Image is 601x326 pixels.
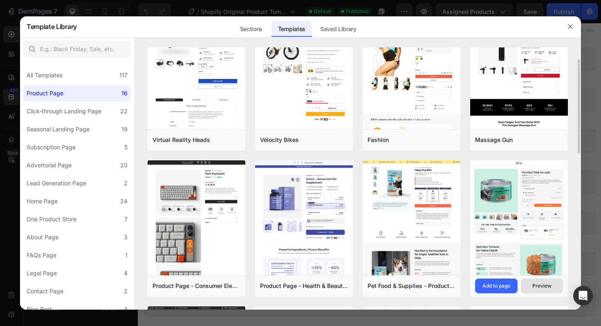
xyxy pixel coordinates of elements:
[260,281,348,291] div: Product Page - Health & Beauty - Hair Supplement
[27,142,76,152] div: Subscription Page
[27,178,86,188] div: Lead Generation Page
[119,70,128,80] div: 117
[27,16,77,37] h2: Template Library
[368,135,389,145] div: Fashion
[27,214,76,224] div: One Product Store
[27,250,56,260] div: FAQs Page
[27,268,57,278] div: Legal Page
[27,304,52,314] div: Blog Post
[482,282,510,290] div: Add to page
[214,164,289,173] span: Shopify section: feature-icons
[271,21,312,37] div: Templates
[124,178,128,188] div: 2
[214,34,289,43] span: Shopify section: main-product
[221,207,283,217] span: Shopify section: borders
[521,279,563,293] button: Preview
[27,232,58,242] div: About Page
[532,282,552,290] div: Preview
[210,250,294,260] span: Shopify section: scrolling-images
[120,160,128,170] div: 20
[152,135,210,145] div: Virtual Reality Heads
[121,124,128,134] div: 19
[221,294,283,304] span: Shopify section: rich-text
[125,250,128,260] div: 1
[27,70,63,80] div: All Templates
[211,120,292,130] span: Shopify section: image-with-text
[124,304,128,314] div: 4
[27,286,63,296] div: Contact Page
[23,41,131,57] input: E.g.: Black Friday, Sale, etc.
[475,279,518,293] button: Add to page
[260,135,299,145] div: Vélocity Bikes
[152,281,240,291] div: Product Page - Consumer Electronics - Keyboard
[202,77,303,87] span: Shopify section: horizontal-scrolling-text
[27,106,101,116] div: Click-through Landing Page
[368,281,455,291] div: Pet Food & Supplies - Product Page with Bundle
[124,142,128,152] div: 5
[124,214,128,224] div: 7
[475,135,513,145] div: Massage Gun
[124,232,128,242] div: 3
[233,21,269,37] div: Sections
[27,124,90,134] div: Seasonal Landing Page
[573,286,593,306] div: Open Intercom Messenger
[120,106,128,116] div: 22
[124,268,128,278] div: 4
[124,286,128,296] div: 2
[27,196,58,206] div: Home Page
[27,160,72,170] div: Advertorial Page
[314,21,363,37] div: Saved Library
[121,88,128,98] div: 16
[27,88,63,98] div: Product Page
[120,196,128,206] div: 24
